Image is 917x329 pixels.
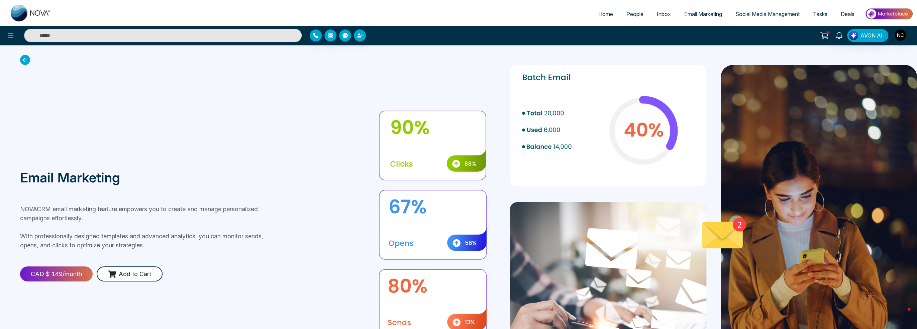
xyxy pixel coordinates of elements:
a: Social Media Management [729,8,806,20]
span: Email Marketing [684,11,722,17]
img: Market-place.gif [864,6,913,21]
button: Add to Cart [97,266,163,281]
span: Inbox [657,11,671,17]
img: User Avatar [895,29,906,41]
p: NOVACRM email marketing feature empowers you to create and manage personalized campaigns effortle... [20,204,271,250]
a: Email Marketing [678,8,729,20]
a: Deals [834,8,861,20]
div: CAD $ 149 /month [20,266,93,281]
span: People [626,11,643,17]
span: Home [598,11,613,17]
a: Home [592,8,620,20]
p: Email Marketing [20,168,379,188]
span: Tasks [813,11,827,17]
a: Inbox [650,8,678,20]
a: Tasks [806,8,834,20]
img: Lead Flow [849,31,858,40]
span: AVON AI [860,31,883,39]
button: AVON AI [847,29,888,42]
span: Deals [841,11,854,17]
img: Nova CRM Logo [11,5,51,21]
span: Social Media Management [735,11,800,17]
iframe: Intercom live chat [894,306,910,322]
a: People [620,8,650,20]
